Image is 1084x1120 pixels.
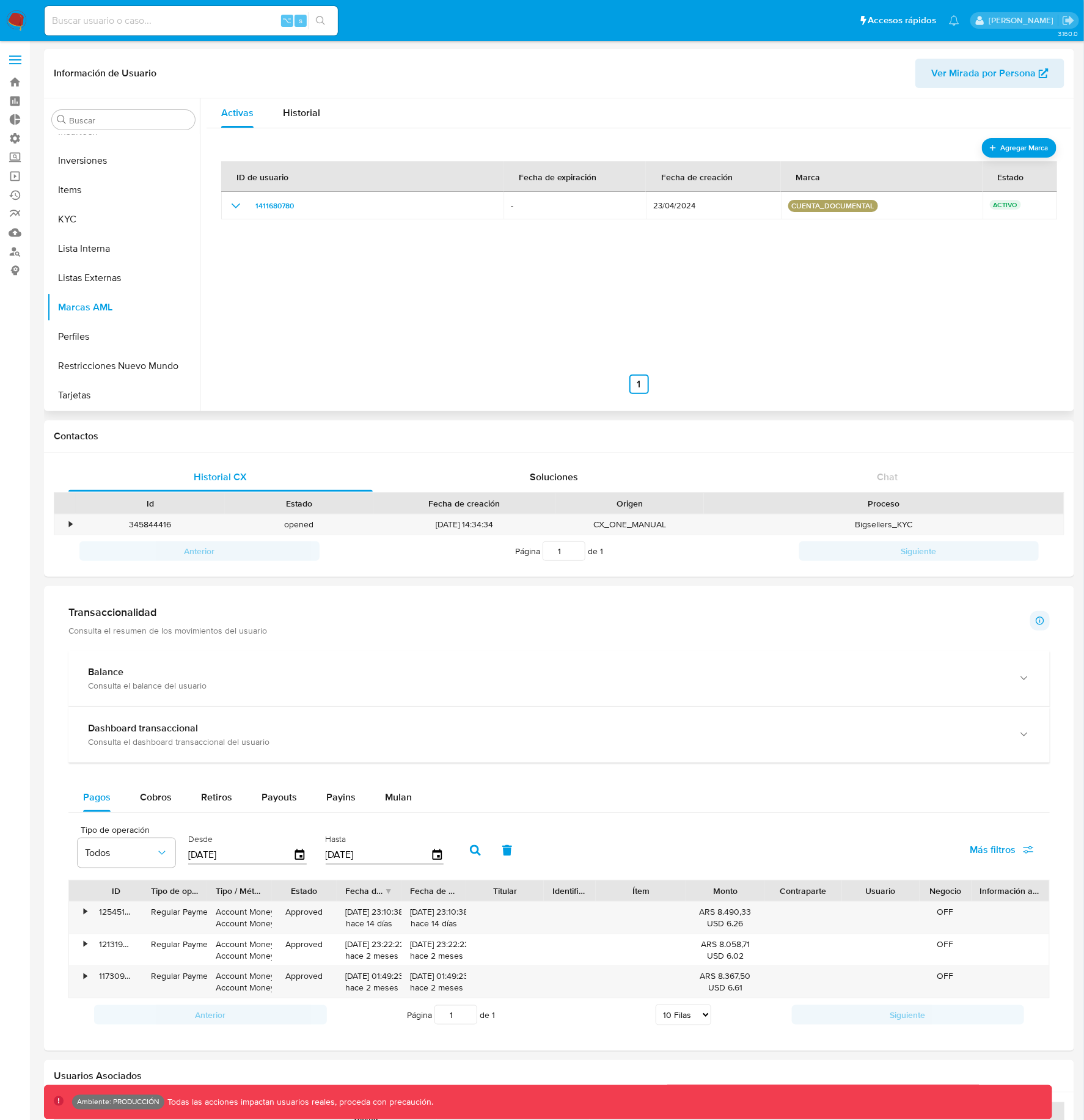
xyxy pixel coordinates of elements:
button: Inversiones [47,146,200,175]
div: [DATE] 14:34:34 [373,514,555,535]
h2: Usuarios Asociados [54,1070,1064,1082]
span: Página de [515,541,603,561]
button: Perfiles [47,322,200,351]
span: s [299,15,302,26]
div: • [69,519,72,530]
span: Chat [877,470,898,484]
button: Tarjetas [47,381,200,410]
div: Proceso [712,497,1055,510]
button: Marcas AML [47,293,200,322]
p: Ambiente: PRODUCCIÓN [77,1100,159,1105]
a: Notificaciones [949,15,959,26]
button: search-icon [308,12,333,29]
span: Historial CX [194,470,247,484]
span: Accesos rápidos [868,14,937,27]
button: KYC [47,205,200,234]
span: 1 [600,545,603,557]
span: ⌥ [282,15,291,26]
p: Todas las acciones impactan usuarios reales, proceda con precaución. [164,1097,433,1108]
span: Soluciones [530,470,578,484]
button: Restricciones Nuevo Mundo [47,351,200,381]
button: Listas Externas [47,263,200,293]
div: Fecha de creación [382,497,546,510]
button: Items [47,175,200,205]
input: Buscar usuario o caso... [45,13,338,29]
button: Anterior [79,541,320,561]
div: opened [225,514,374,535]
input: Buscar [69,115,190,126]
button: Siguiente [799,541,1039,561]
a: Salir [1062,14,1075,27]
div: Origen [564,497,696,510]
div: Id [84,497,216,510]
h1: Información de Usuario [54,67,156,79]
div: CX_ONE_MANUAL [555,514,705,535]
button: Lista Interna [47,234,200,263]
button: Ver Mirada por Persona [915,59,1064,88]
p: leandrojossue.ramirez@mercadolibre.com.co [989,15,1058,26]
h1: Contactos [54,430,1064,442]
span: Ver Mirada por Persona [931,59,1036,88]
div: 345844416 [76,514,225,535]
div: Bigsellers_KYC [704,514,1064,535]
div: Estado [233,497,365,510]
button: Buscar [57,115,67,125]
